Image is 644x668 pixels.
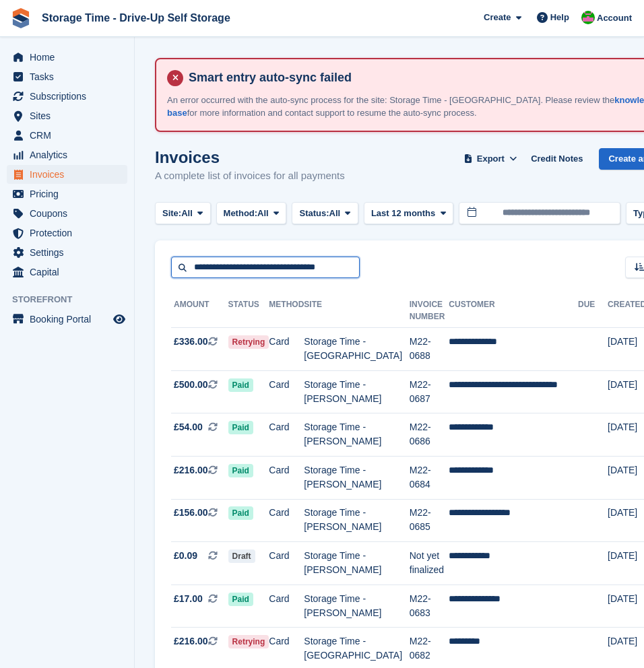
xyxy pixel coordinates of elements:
th: Status [228,294,269,328]
span: Capital [30,263,110,281]
span: Analytics [30,145,110,164]
td: Storage Time - [PERSON_NAME] [304,499,409,542]
a: menu [7,106,127,125]
span: Site: [162,207,181,220]
th: Site [304,294,409,328]
span: £500.00 [174,378,208,392]
a: menu [7,204,127,223]
a: menu [7,145,127,164]
td: M22-0686 [410,413,449,457]
a: menu [7,224,127,242]
span: Sites [30,106,110,125]
span: Paid [228,464,253,477]
td: M22-0688 [410,328,449,371]
span: Paid [228,378,253,392]
a: menu [7,87,127,106]
a: menu [7,185,127,203]
span: Storefront [12,293,134,306]
button: Status: All [292,202,358,224]
span: Pricing [30,185,110,203]
span: £0.09 [174,549,197,563]
span: Draft [228,549,255,563]
button: Site: All [155,202,211,224]
span: Paid [228,421,253,434]
span: Home [30,48,110,67]
th: Amount [171,294,228,328]
span: £17.00 [174,592,203,606]
td: Card [269,584,304,628]
th: Method [269,294,304,328]
a: menu [7,243,127,262]
span: Export [477,152,505,166]
td: Storage Time - [PERSON_NAME] [304,584,409,628]
span: Paid [228,593,253,606]
span: £336.00 [174,335,208,349]
span: Create [484,11,511,24]
img: Saeed [581,11,595,24]
span: Retrying [228,335,269,349]
td: Card [269,328,304,371]
span: Method: [224,207,258,220]
td: Storage Time - [GEOGRAPHIC_DATA] [304,328,409,371]
a: Credit Notes [525,148,588,170]
span: £216.00 [174,634,208,648]
a: menu [7,263,127,281]
td: Storage Time - [PERSON_NAME] [304,413,409,457]
a: menu [7,48,127,67]
span: All [329,207,341,220]
span: Booking Portal [30,310,110,329]
a: menu [7,126,127,145]
td: Card [269,542,304,585]
span: Account [597,11,632,25]
span: Tasks [30,67,110,86]
span: £54.00 [174,420,203,434]
a: menu [7,67,127,86]
td: Storage Time - [PERSON_NAME] [304,542,409,585]
span: Subscriptions [30,87,110,106]
th: Invoice Number [410,294,449,328]
a: Storage Time - Drive-Up Self Storage [36,7,236,29]
img: stora-icon-8386f47178a22dfd0bd8f6a31ec36ba5ce8667c1dd55bd0f319d3a0aa187defe.svg [11,8,31,28]
td: Storage Time - [PERSON_NAME] [304,456,409,499]
td: M22-0687 [410,370,449,413]
a: Preview store [111,311,127,327]
span: Coupons [30,204,110,223]
span: Status: [299,207,329,220]
span: £156.00 [174,506,208,520]
span: CRM [30,126,110,145]
a: menu [7,165,127,184]
span: Invoices [30,165,110,184]
span: All [257,207,269,220]
h1: Invoices [155,148,345,166]
button: Last 12 months [364,202,453,224]
span: Settings [30,243,110,262]
td: M22-0684 [410,456,449,499]
p: A complete list of invoices for all payments [155,168,345,184]
th: Customer [449,294,578,328]
td: M22-0685 [410,499,449,542]
button: Method: All [216,202,287,224]
span: All [181,207,193,220]
td: Card [269,370,304,413]
td: Not yet finalized [410,542,449,585]
a: menu [7,310,127,329]
td: Card [269,499,304,542]
span: Help [550,11,569,24]
span: Last 12 months [371,207,435,220]
span: Protection [30,224,110,242]
td: Card [269,413,304,457]
td: Card [269,456,304,499]
td: Storage Time - [PERSON_NAME] [304,370,409,413]
span: Paid [228,506,253,520]
span: £216.00 [174,463,208,477]
td: M22-0683 [410,584,449,628]
span: Retrying [228,635,269,648]
th: Due [578,294,608,328]
button: Export [461,148,520,170]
